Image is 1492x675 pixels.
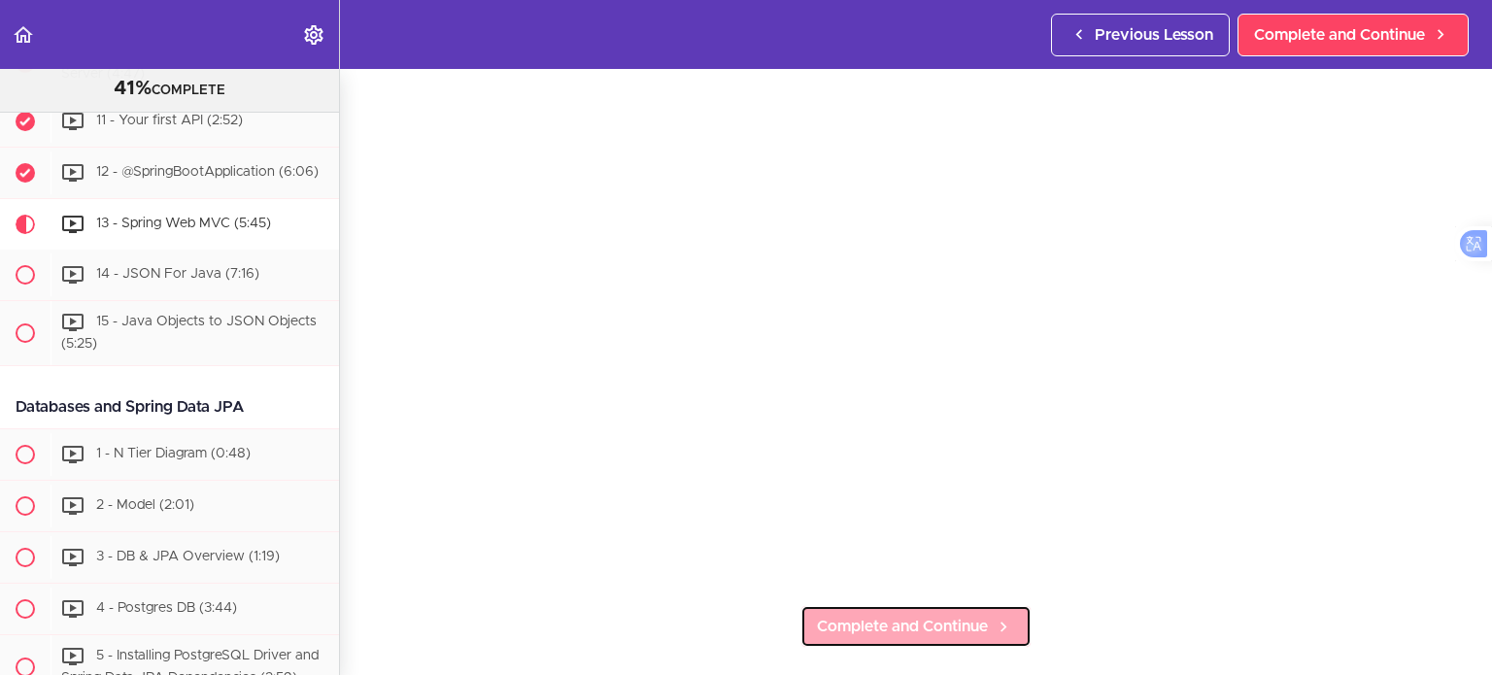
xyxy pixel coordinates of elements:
span: 11 - Your first API (2:52) [96,114,243,127]
span: 15 - Java Objects to JSON Objects (5:25) [61,315,317,351]
span: 4 - Postgres DB (3:44) [96,601,237,615]
a: Previous Lesson [1051,14,1230,56]
span: 14 - JSON For Java (7:16) [96,267,259,281]
svg: Settings Menu [302,23,325,47]
a: Complete and Continue [800,605,1032,648]
span: 1 - N Tier Diagram (0:48) [96,447,251,460]
span: Previous Lesson [1095,23,1213,47]
span: Complete and Continue [1254,23,1425,47]
div: COMPLETE [24,77,315,102]
a: Complete and Continue [1238,14,1469,56]
span: 3 - DB & JPA Overview (1:19) [96,550,280,563]
span: 13 - Spring Web MVC (5:45) [96,217,271,230]
span: 12 - @SpringBootApplication (6:06) [96,165,319,179]
svg: Back to course curriculum [12,23,35,47]
span: 2 - Model (2:01) [96,498,194,512]
span: 41% [114,79,152,98]
span: Complete and Continue [817,615,988,638]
